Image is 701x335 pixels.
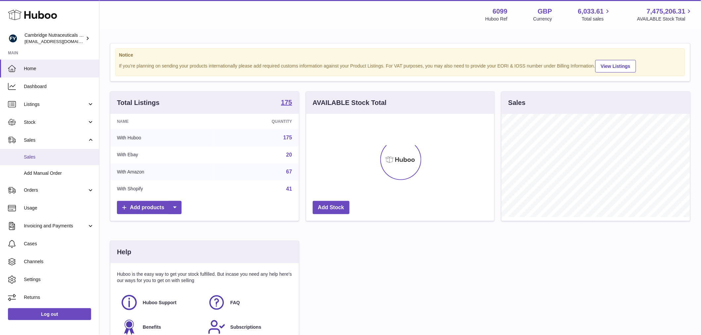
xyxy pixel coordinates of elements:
p: Huboo is the easy way to get your stock fulfilled. But incase you need any help here's our ways f... [117,271,292,284]
td: With Huboo [110,129,213,146]
div: Cambridge Nutraceuticals Ltd [25,32,84,45]
a: 41 [286,186,292,192]
span: Total sales [582,16,611,22]
span: 6,033.61 [578,7,604,16]
a: 175 [283,135,292,140]
div: Currency [533,16,552,22]
span: Benefits [143,324,161,330]
div: If you're planning on sending your products internationally please add required customs informati... [119,59,681,72]
span: Orders [24,187,87,193]
a: Log out [8,308,91,320]
img: huboo@camnutra.com [8,33,18,43]
td: With Ebay [110,146,213,164]
span: Dashboard [24,83,94,90]
th: Name [110,114,213,129]
span: AVAILABLE Stock Total [637,16,693,22]
a: FAQ [208,294,289,311]
strong: Notice [119,52,681,58]
a: 20 [286,152,292,158]
span: Usage [24,205,94,211]
th: Quantity [213,114,298,129]
span: [EMAIL_ADDRESS][DOMAIN_NAME] [25,39,97,44]
span: Stock [24,119,87,125]
span: Sales [24,154,94,160]
a: 7,475,206.31 AVAILABLE Stock Total [637,7,693,22]
h3: AVAILABLE Stock Total [313,98,387,107]
a: Huboo Support [120,294,201,311]
td: With Amazon [110,163,213,180]
h3: Sales [508,98,525,107]
span: Returns [24,294,94,301]
strong: 175 [281,99,292,106]
span: Invoicing and Payments [24,223,87,229]
span: Listings [24,101,87,108]
a: View Listings [595,60,636,72]
span: Sales [24,137,87,143]
a: 6,033.61 Total sales [578,7,612,22]
span: Huboo Support [143,300,177,306]
a: Add products [117,201,182,215]
span: Subscriptions [230,324,261,330]
strong: 6099 [493,7,508,16]
span: 7,475,206.31 [647,7,685,16]
a: 67 [286,169,292,174]
span: Cases [24,241,94,247]
td: With Shopify [110,180,213,198]
div: Huboo Ref [485,16,508,22]
strong: GBP [538,7,552,16]
a: 175 [281,99,292,107]
h3: Help [117,248,131,257]
span: Home [24,66,94,72]
span: Settings [24,276,94,283]
span: FAQ [230,300,240,306]
span: Channels [24,259,94,265]
h3: Total Listings [117,98,160,107]
a: Add Stock [313,201,350,215]
span: Add Manual Order [24,170,94,176]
